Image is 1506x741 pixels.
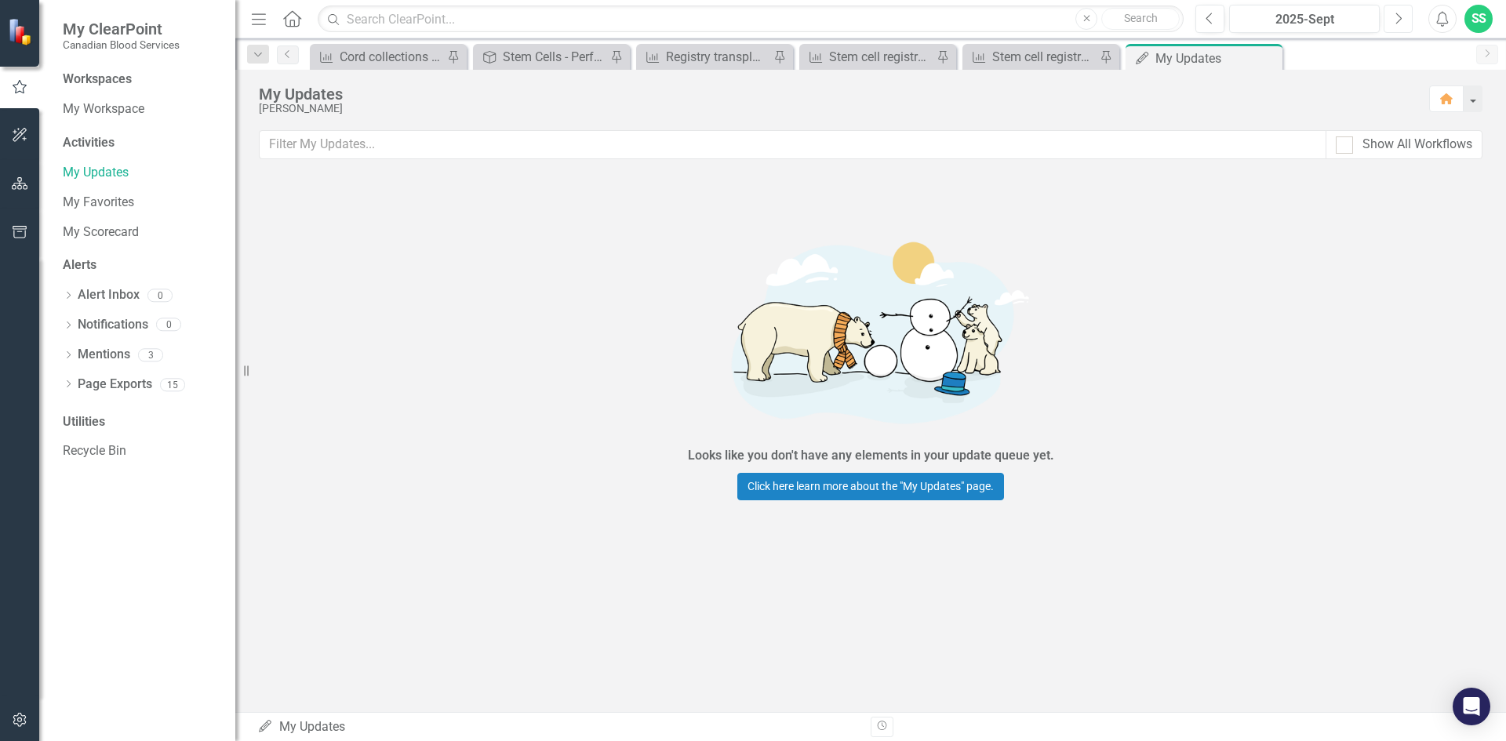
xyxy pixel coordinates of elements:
[992,47,1096,67] div: Stem cell registry - ethnic diversity
[78,346,130,364] a: Mentions
[63,38,180,51] small: Canadian Blood Services
[829,47,933,67] div: Stem cell registry churn
[78,286,140,304] a: Alert Inbox
[78,376,152,394] a: Page Exports
[138,348,163,361] div: 3
[666,47,769,67] div: Registry transplant activities
[1101,8,1180,30] button: Search
[8,18,35,45] img: ClearPoint Strategy
[63,134,220,152] div: Activities
[688,447,1054,465] div: Looks like you don't have any elements in your update queue yet.
[966,47,1096,67] a: Stem cell registry - ethnic diversity
[63,164,220,182] a: My Updates
[1453,688,1490,725] div: Open Intercom Messenger
[259,85,1413,103] div: My Updates
[63,223,220,242] a: My Scorecard
[1229,5,1380,33] button: 2025-Sept
[318,5,1184,33] input: Search ClearPoint...
[314,47,443,67] a: Cord collections and manufacturing
[257,718,859,736] div: My Updates
[259,103,1413,114] div: [PERSON_NAME]
[477,47,606,67] a: Stem Cells - Performance Highlights
[640,47,769,67] a: Registry transplant activities
[1362,136,1472,154] div: Show All Workflows
[503,47,606,67] div: Stem Cells - Performance Highlights
[1235,10,1374,29] div: 2025-Sept
[156,318,181,332] div: 0
[160,378,185,391] div: 15
[63,100,220,118] a: My Workspace
[147,289,173,302] div: 0
[63,442,220,460] a: Recycle Bin
[737,473,1004,500] a: Click here learn more about the "My Updates" page.
[63,256,220,274] div: Alerts
[1124,12,1158,24] span: Search
[803,47,933,67] a: Stem cell registry churn
[63,413,220,431] div: Utilities
[78,316,148,334] a: Notifications
[259,130,1326,159] input: Filter My Updates...
[340,47,443,67] div: Cord collections and manufacturing
[1155,49,1279,68] div: My Updates
[635,220,1106,444] img: Getting started
[63,20,180,38] span: My ClearPoint
[63,194,220,212] a: My Favorites
[1464,5,1493,33] button: SS
[63,71,132,89] div: Workspaces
